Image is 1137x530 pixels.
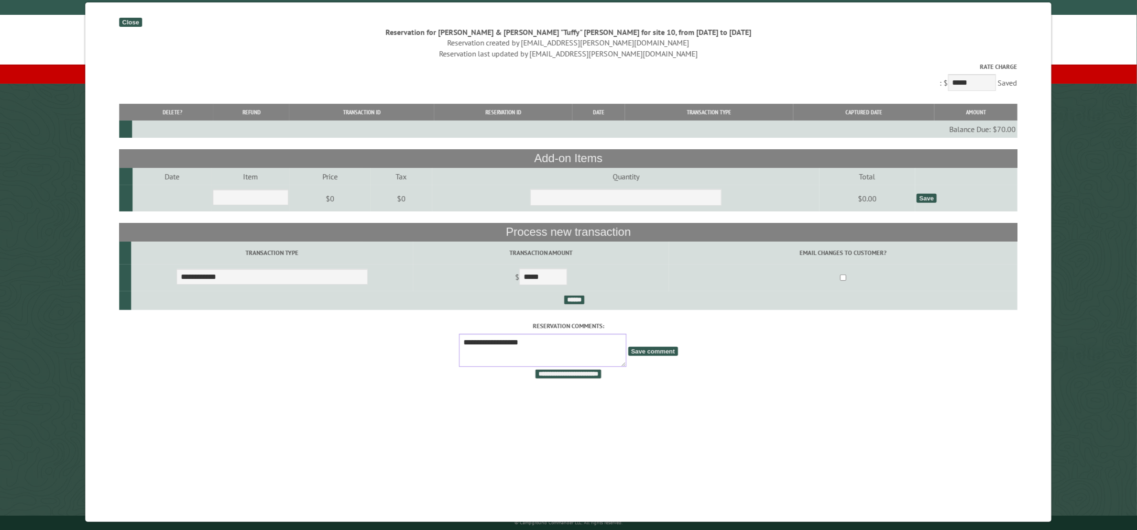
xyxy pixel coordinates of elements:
[290,104,435,121] th: Transaction ID
[290,185,371,212] td: $0
[132,104,213,121] th: Delete?
[133,168,211,185] td: Date
[120,48,1018,59] div: Reservation last updated by [EMAIL_ADDRESS][PERSON_NAME][DOMAIN_NAME]
[371,185,432,212] td: $0
[133,248,412,257] label: Transaction Type
[572,104,625,121] th: Date
[120,18,142,27] div: Close
[371,168,432,185] td: Tax
[120,37,1018,48] div: Reservation created by [EMAIL_ADDRESS][PERSON_NAME][DOMAIN_NAME]
[935,104,1017,121] th: Amount
[120,223,1018,241] th: Process new transaction
[671,248,1017,257] label: Email changes to customer?
[432,168,820,185] td: Quantity
[211,168,290,185] td: Item
[213,104,289,121] th: Refund
[514,519,623,526] small: © Campground Commander LLC. All rights reserved.
[132,121,1017,138] td: Balance Due: $70.00
[413,265,669,291] td: $
[120,321,1018,331] label: Reservation comments:
[120,149,1018,167] th: Add-on Items
[120,27,1018,37] div: Reservation for [PERSON_NAME] & [PERSON_NAME] "Tuffy" [PERSON_NAME] for site 10, from [DATE] to [...
[434,104,572,121] th: Reservation ID
[628,347,678,356] span: Save comment
[820,168,915,185] td: Total
[120,62,1018,71] label: Rate Charge
[820,185,915,212] td: $0.00
[625,104,794,121] th: Transaction Type
[120,62,1018,93] div: : $
[998,78,1017,88] span: Saved
[290,168,371,185] td: Price
[917,194,937,203] div: Save
[793,104,935,121] th: Captured Date
[415,248,667,257] label: Transaction Amount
